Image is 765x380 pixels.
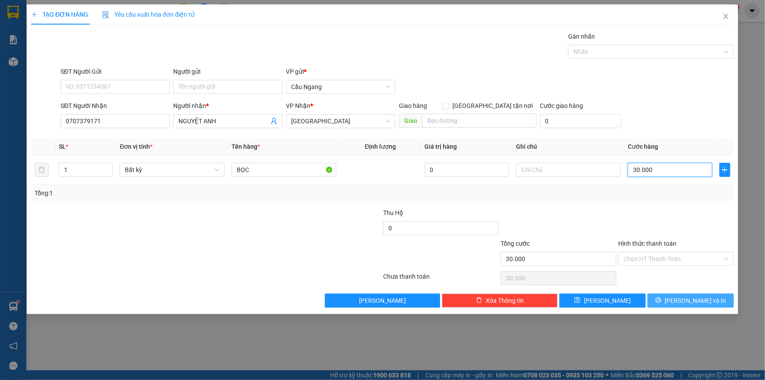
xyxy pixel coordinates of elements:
[476,297,482,304] span: delete
[173,101,282,111] div: Người nhận
[618,240,676,247] label: Hình thức thanh toán
[31,11,88,18] span: TẠO ĐƠN HÀNG
[442,294,558,308] button: deleteXóa Thông tin
[325,294,441,308] button: [PERSON_NAME]
[584,296,631,305] span: [PERSON_NAME]
[59,143,66,150] span: SL
[292,80,390,93] span: Cầu Ngang
[425,143,457,150] span: Giá trị hàng
[57,27,146,38] div: [PERSON_NAME]
[231,143,260,150] span: Tên hàng
[57,38,146,50] div: 0799664334
[120,143,153,150] span: Đơn vị tính
[7,56,20,65] span: CR :
[574,297,580,304] span: save
[648,294,734,308] button: printer[PERSON_NAME] và In
[7,8,21,18] span: Gửi:
[231,163,336,177] input: VD: Bàn, Ghế
[655,297,662,304] span: printer
[286,67,395,76] div: VP gửi
[719,163,730,177] button: plus
[102,11,195,18] span: Yêu cầu xuất hóa đơn điện tử
[57,7,78,17] span: Nhận:
[399,114,422,128] span: Giao
[383,209,403,216] span: Thu Hộ
[720,166,730,173] span: plus
[292,115,390,128] span: Sài Gòn
[35,163,49,177] button: delete
[399,102,427,109] span: Giao hàng
[125,163,219,176] span: Bất kỳ
[7,55,52,66] div: 30.000
[270,118,278,125] span: user-add
[365,143,396,150] span: Định lượng
[35,188,295,198] div: Tổng: 1
[512,138,624,155] th: Ghi chú
[449,101,537,111] span: [GEOGRAPHIC_DATA] tận nơi
[628,143,658,150] span: Cước hàng
[422,114,537,128] input: Dọc đường
[359,296,406,305] span: [PERSON_NAME]
[540,102,584,109] label: Cước giao hàng
[568,33,595,40] label: Gán nhãn
[7,7,51,29] div: Cầu Ngang
[57,7,146,27] div: [GEOGRAPHIC_DATA]
[714,4,738,29] button: Close
[722,13,729,20] span: close
[173,67,282,76] div: Người gửi
[665,296,726,305] span: [PERSON_NAME] và In
[60,67,170,76] div: SĐT Người Gửi
[383,272,500,287] div: Chưa thanh toán
[60,101,170,111] div: SĐT Người Nhận
[486,296,524,305] span: Xóa Thông tin
[31,11,37,18] span: plus
[102,11,109,18] img: icon
[501,240,530,247] span: Tổng cước
[559,294,646,308] button: save[PERSON_NAME]
[286,102,311,109] span: VP Nhận
[540,114,621,128] input: Cước giao hàng
[425,163,509,177] input: 0
[516,163,621,177] input: Ghi Chú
